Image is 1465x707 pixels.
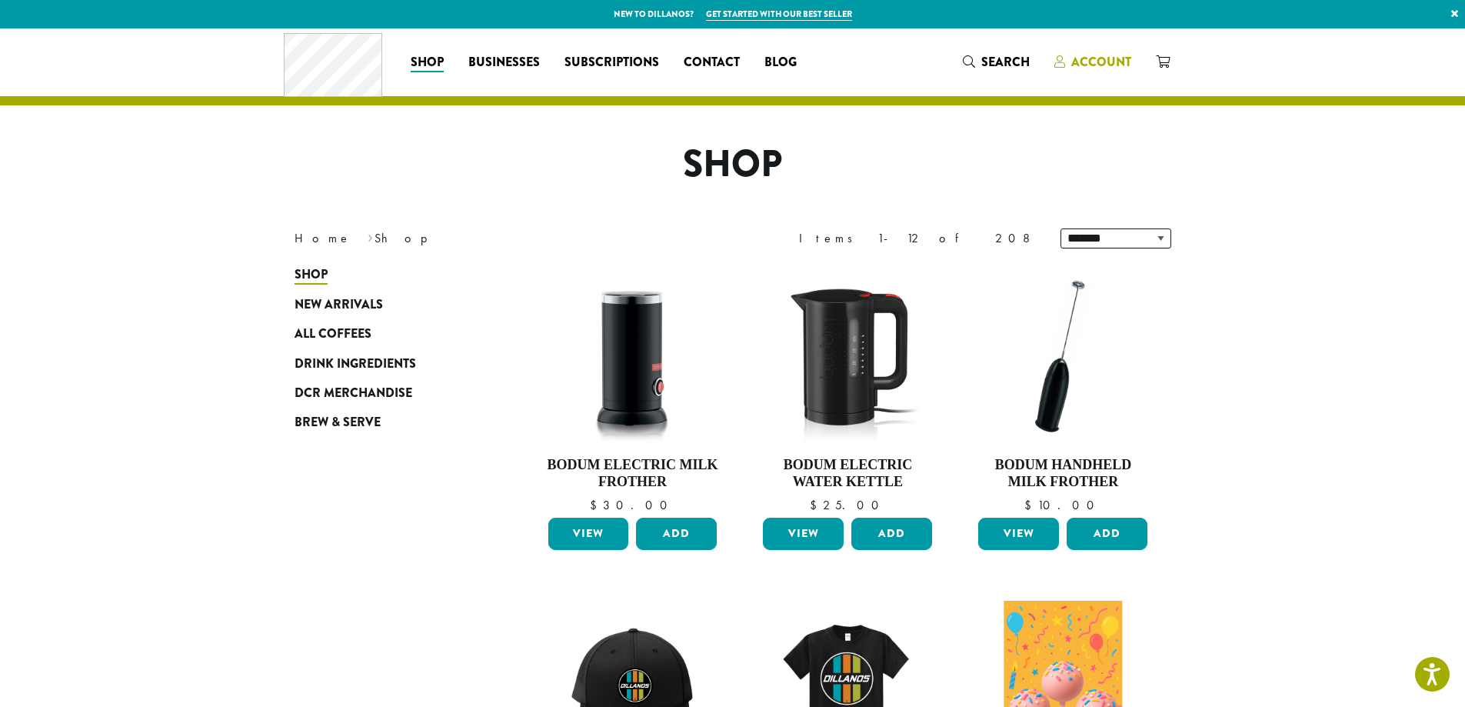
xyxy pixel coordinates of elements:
span: Shop [295,265,328,285]
span: $ [810,497,823,513]
a: View [978,518,1059,550]
span: Drink Ingredients [295,355,416,374]
a: View [548,518,629,550]
button: Add [636,518,717,550]
a: Home [295,230,351,246]
span: New Arrivals [295,295,383,315]
a: Drink Ingredients [295,348,479,378]
a: DCR Merchandise [295,379,479,408]
nav: Breadcrumb [295,229,710,248]
span: Subscriptions [564,53,659,72]
bdi: 30.00 [590,497,674,513]
h4: Bodum Handheld Milk Frother [974,457,1151,490]
a: Bodum Electric Milk Frother $30.00 [544,268,721,512]
a: Search [951,49,1042,75]
button: Add [851,518,932,550]
img: DP3955.01.png [759,268,936,445]
a: View [763,518,844,550]
span: DCR Merchandise [295,384,412,403]
span: All Coffees [295,325,371,344]
img: DP3954.01-002.png [544,268,721,445]
div: Items 1-12 of 208 [799,229,1037,248]
a: Get started with our best seller [706,8,852,21]
span: $ [590,497,603,513]
span: $ [1024,497,1037,513]
span: Search [981,53,1030,71]
span: Brew & Serve [295,413,381,432]
a: Brew & Serve [295,408,479,437]
a: New Arrivals [295,290,479,319]
span: Businesses [468,53,540,72]
h1: Shop [283,142,1183,187]
bdi: 10.00 [1024,497,1101,513]
span: › [368,224,373,248]
span: Contact [684,53,740,72]
a: Bodum Handheld Milk Frother $10.00 [974,268,1151,512]
bdi: 25.00 [810,497,886,513]
span: Account [1071,53,1131,71]
a: Bodum Electric Water Kettle $25.00 [759,268,936,512]
span: Shop [411,53,444,72]
a: Shop [398,50,456,75]
img: DP3927.01-002.png [974,268,1151,445]
span: Blog [764,53,797,72]
button: Add [1067,518,1147,550]
h4: Bodum Electric Water Kettle [759,457,936,490]
h4: Bodum Electric Milk Frother [544,457,721,490]
a: All Coffees [295,319,479,348]
a: Shop [295,260,479,289]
